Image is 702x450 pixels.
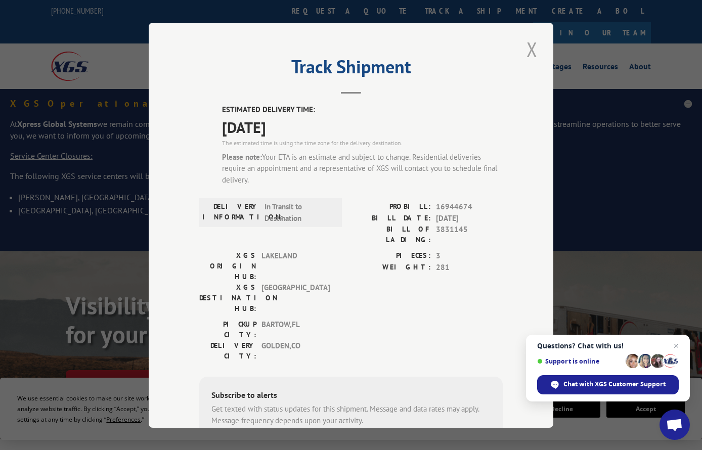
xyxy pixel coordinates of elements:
[199,60,503,79] h2: Track Shipment
[351,261,431,273] label: WEIGHT:
[436,250,503,262] span: 3
[199,282,256,314] label: XGS DESTINATION HUB:
[222,138,503,147] div: The estimated time is using the time zone for the delivery destination.
[537,375,679,394] span: Chat with XGS Customer Support
[660,410,690,440] a: Open chat
[261,282,330,314] span: [GEOGRAPHIC_DATA]
[436,261,503,273] span: 281
[222,115,503,138] span: [DATE]
[199,319,256,340] label: PICKUP CITY:
[261,319,330,340] span: BARTOW , FL
[537,357,622,365] span: Support is online
[261,340,330,362] span: GOLDEN , CO
[537,342,679,350] span: Questions? Chat with us!
[436,224,503,245] span: 3831145
[523,35,541,63] button: Close modal
[436,201,503,213] span: 16944674
[202,201,259,224] label: DELIVERY INFORMATION:
[199,250,256,282] label: XGS ORIGIN HUB:
[351,224,431,245] label: BILL OF LADING:
[261,250,330,282] span: LAKELAND
[563,380,666,389] span: Chat with XGS Customer Support
[436,212,503,224] span: [DATE]
[265,201,333,224] span: In Transit to Destination
[222,152,262,161] strong: Please note:
[351,212,431,224] label: BILL DATE:
[222,151,503,186] div: Your ETA is an estimate and subject to change. Residential deliveries require an appointment and ...
[211,403,491,426] div: Get texted with status updates for this shipment. Message and data rates may apply. Message frequ...
[222,104,503,116] label: ESTIMATED DELIVERY TIME:
[351,201,431,213] label: PROBILL:
[199,340,256,362] label: DELIVERY CITY:
[351,250,431,262] label: PIECES:
[211,389,491,403] div: Subscribe to alerts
